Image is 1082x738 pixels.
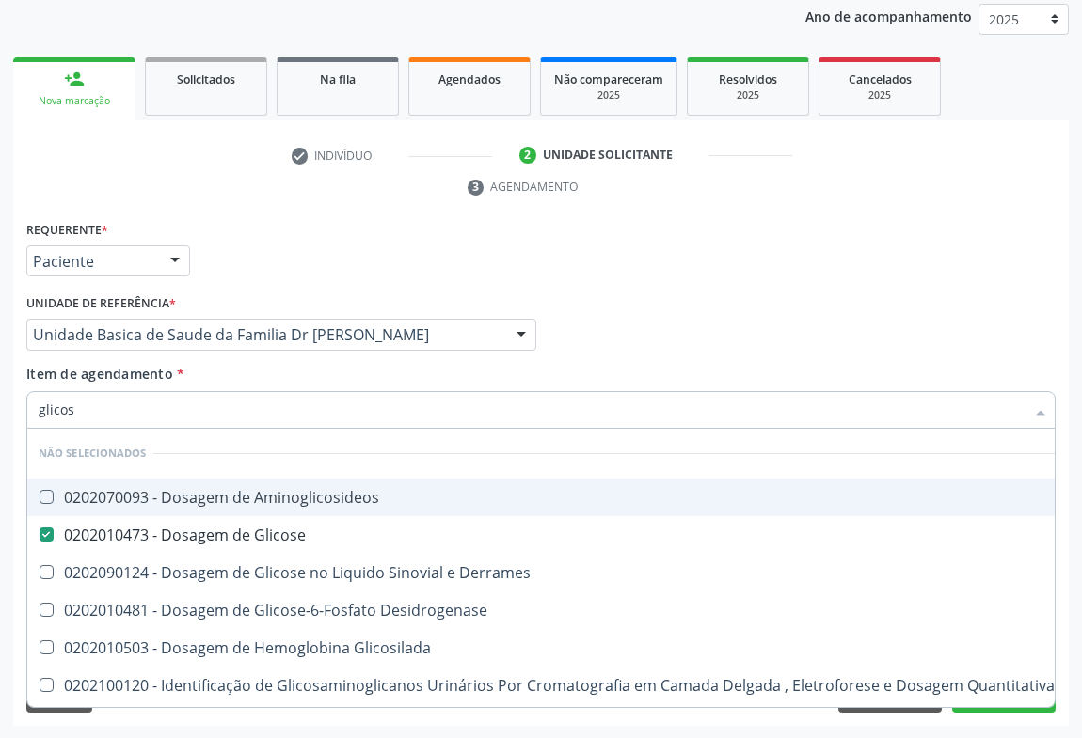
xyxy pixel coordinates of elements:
div: 0202010481 - Dosagem de Glicose-6-Fosfato Desidrogenase [39,603,1055,618]
div: 0202090124 - Dosagem de Glicose no Liquido Sinovial e Derrames [39,565,1055,580]
span: Resolvidos [719,71,777,87]
div: 2 [519,147,536,164]
span: Não compareceram [554,71,663,87]
span: Item de agendamento [26,365,173,383]
input: Buscar por procedimentos [39,391,1025,429]
div: 2025 [833,88,927,102]
span: Agendados [438,71,501,87]
span: Unidade Basica de Saude da Familia Dr [PERSON_NAME] [33,325,498,344]
label: Unidade de referência [26,290,176,319]
div: 2025 [701,88,795,102]
div: 2025 [554,88,663,102]
div: Nova marcação [26,94,122,108]
div: 0202010503 - Dosagem de Hemoglobina Glicosilada [39,640,1055,655]
div: 0202070093 - Dosagem de Aminoglicosideos [39,490,1055,505]
span: Paciente [33,252,151,271]
span: Na fila [320,71,356,87]
div: 0202010473 - Dosagem de Glicose [39,527,1055,542]
div: person_add [64,69,85,89]
div: Unidade solicitante [543,147,673,164]
p: Ano de acompanhamento [805,4,972,27]
span: Solicitados [177,71,235,87]
label: Requerente [26,216,108,245]
span: Cancelados [849,71,912,87]
div: 0202100120 - Identificação de Glicosaminoglicanos Urinários Por Cromatografia em Camada Delgada ,... [39,678,1055,693]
